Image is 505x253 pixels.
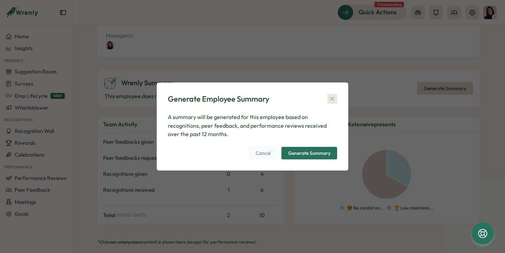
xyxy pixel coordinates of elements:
div: Generate Summary [288,151,331,156]
button: Generate Summary [281,147,337,159]
span: Cancel [256,147,271,159]
p: A summary will be generated for this employee based on recognitions, peer feedback, and performan... [168,113,337,139]
div: Generate Employee Summary [168,94,269,104]
button: Cancel [249,147,277,159]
